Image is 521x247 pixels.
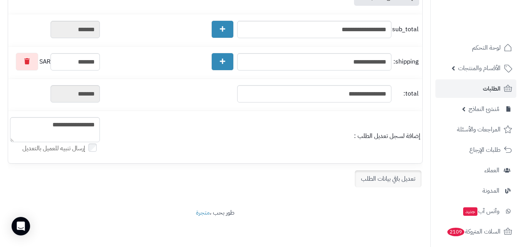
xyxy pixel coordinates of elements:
[435,141,516,159] a: طلبات الإرجاع
[393,25,418,34] span: sub_total:
[484,165,499,176] span: العملاء
[447,226,501,237] span: السلات المتروكة
[469,145,501,155] span: طلبات الإرجاع
[22,144,100,153] label: إرسال تنبيه للعميل بالتعديل
[463,207,477,216] span: جديد
[393,89,418,98] span: total:
[435,79,516,98] a: الطلبات
[472,42,501,53] span: لوحة التحكم
[196,208,210,217] a: متجرة
[435,120,516,139] a: المراجعات والأسئلة
[10,53,100,71] div: SAR
[435,161,516,180] a: العملاء
[458,63,501,74] span: الأقسام والمنتجات
[435,202,516,220] a: وآتس آبجديد
[469,104,499,114] span: مُنشئ النماذج
[482,185,499,196] span: المدونة
[88,143,97,152] input: إرسال تنبيه للعميل بالتعديل
[104,132,420,141] div: إضافة لسجل تعديل الطلب :
[457,124,501,135] span: المراجعات والأسئلة
[483,83,501,94] span: الطلبات
[469,19,514,35] img: logo-2.png
[393,57,418,66] span: shipping:
[435,39,516,57] a: لوحة التحكم
[435,222,516,241] a: السلات المتروكة2109
[355,170,422,187] a: تعديل باقي بيانات الطلب
[435,181,516,200] a: المدونة
[12,217,30,235] div: Open Intercom Messenger
[447,228,464,236] span: 2109
[462,206,499,217] span: وآتس آب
